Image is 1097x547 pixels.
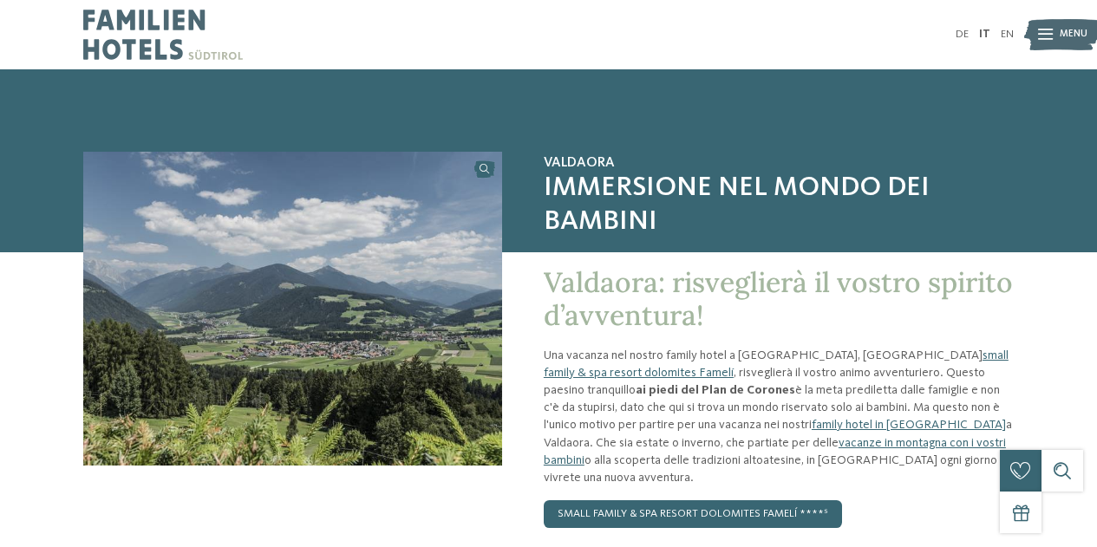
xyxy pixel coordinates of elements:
a: vacanze in montagna con i vostri bambini [544,437,1006,466]
a: DE [956,29,969,40]
a: small family & spa resort dolomites Famelí ****ˢ [544,500,842,528]
a: IT [979,29,990,40]
a: small family & spa resort dolomites Famelí [544,349,1009,379]
span: Immersione nel mondo dei bambini [544,172,1014,238]
a: family hotel in [GEOGRAPHIC_DATA] [812,419,1006,431]
span: Valdaora: risveglierà il vostro spirito d’avventura! [544,264,1013,333]
img: Il nostro family hotel a Valdaora ai piedi del Plan de Corones [83,152,502,466]
a: EN [1001,29,1014,40]
strong: ai piedi del Plan de Corones [636,384,795,396]
span: Valdaora [544,155,1014,172]
p: Una vacanza nel nostro family hotel a [GEOGRAPHIC_DATA], [GEOGRAPHIC_DATA] , risveglierà il vostr... [544,347,1014,486]
span: Menu [1060,28,1087,42]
